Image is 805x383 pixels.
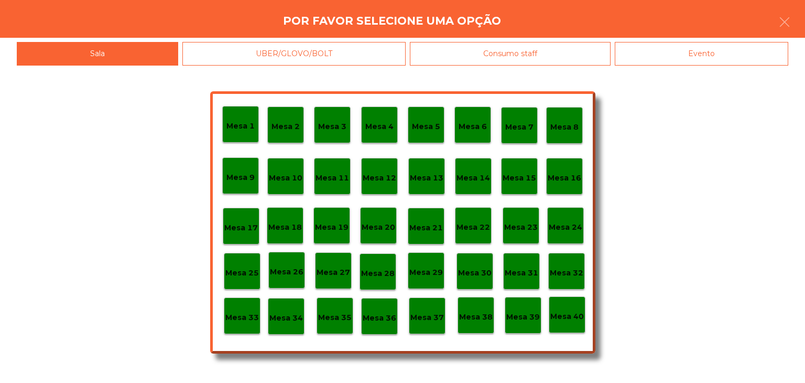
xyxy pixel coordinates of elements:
[410,172,443,184] p: Mesa 13
[269,172,302,184] p: Mesa 10
[17,42,178,66] div: Sala
[268,221,302,233] p: Mesa 18
[226,120,255,132] p: Mesa 1
[506,311,540,323] p: Mesa 39
[224,222,258,234] p: Mesa 17
[412,121,440,133] p: Mesa 5
[362,221,395,233] p: Mesa 20
[365,121,394,133] p: Mesa 4
[550,267,583,279] p: Mesa 32
[550,311,584,323] p: Mesa 40
[225,312,259,324] p: Mesa 33
[410,312,444,324] p: Mesa 37
[505,121,534,133] p: Mesa 7
[458,267,492,279] p: Mesa 30
[615,42,788,66] div: Evento
[503,172,536,184] p: Mesa 15
[283,13,501,29] h4: Por favor selecione uma opção
[316,172,349,184] p: Mesa 11
[363,172,396,184] p: Mesa 12
[361,268,395,280] p: Mesa 28
[548,172,581,184] p: Mesa 16
[504,221,538,233] p: Mesa 23
[459,311,493,323] p: Mesa 38
[225,267,259,279] p: Mesa 25
[550,121,579,133] p: Mesa 8
[271,121,300,133] p: Mesa 2
[318,121,346,133] p: Mesa 3
[409,267,443,279] p: Mesa 29
[317,267,350,279] p: Mesa 27
[270,266,303,278] p: Mesa 26
[456,221,490,233] p: Mesa 22
[182,42,406,66] div: UBER/GLOVO/BOLT
[456,172,490,184] p: Mesa 14
[315,221,349,233] p: Mesa 19
[549,221,582,233] p: Mesa 24
[409,222,443,234] p: Mesa 21
[318,312,352,324] p: Mesa 35
[363,312,396,324] p: Mesa 36
[459,121,487,133] p: Mesa 6
[410,42,611,66] div: Consumo staff
[505,267,538,279] p: Mesa 31
[269,312,303,324] p: Mesa 34
[226,172,255,184] p: Mesa 9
